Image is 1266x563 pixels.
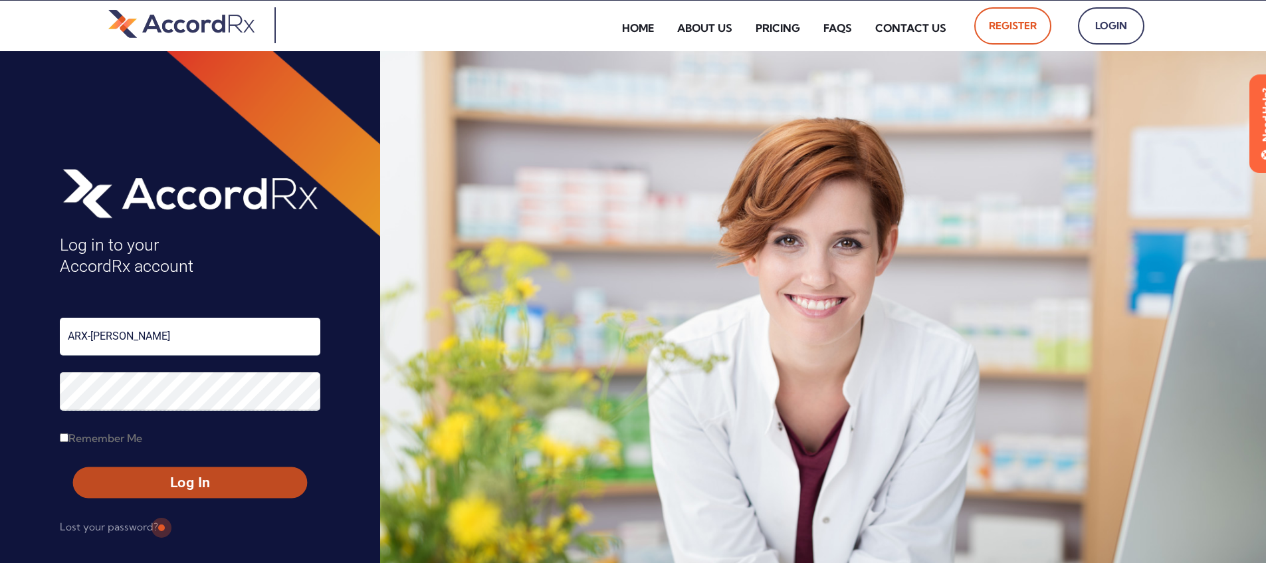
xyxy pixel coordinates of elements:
a: Pricing [746,13,810,43]
a: Register [974,7,1051,45]
a: Contact Us [865,13,956,43]
a: Lost your password? [60,516,158,538]
img: default-logo [108,7,255,40]
span: Register [989,15,1037,37]
input: Remember Me [60,433,68,442]
label: Remember Me [60,427,142,449]
a: FAQs [813,13,862,43]
button: Log In [73,467,307,499]
a: Login [1078,7,1144,45]
a: Home [612,13,664,43]
span: Log In [85,473,295,493]
a: About Us [667,13,742,43]
h4: Log in to your AccordRx account [60,235,320,278]
input: Username or Email Address [60,318,320,356]
img: AccordRx_logo_header_white [60,164,320,221]
span: Login [1093,15,1130,37]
